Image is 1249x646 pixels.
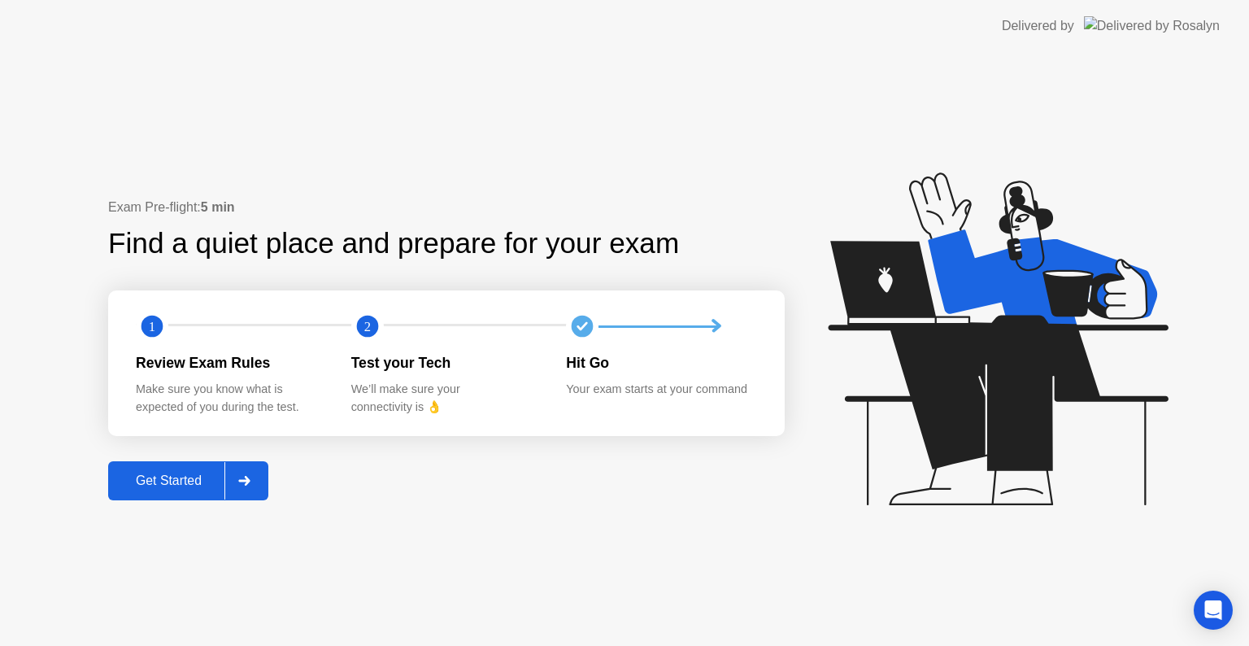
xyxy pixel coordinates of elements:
[1002,16,1074,36] div: Delivered by
[136,352,325,373] div: Review Exam Rules
[201,200,235,214] b: 5 min
[351,381,541,416] div: We’ll make sure your connectivity is 👌
[108,198,785,217] div: Exam Pre-flight:
[566,381,755,399] div: Your exam starts at your command
[149,319,155,334] text: 1
[1084,16,1220,35] img: Delivered by Rosalyn
[136,381,325,416] div: Make sure you know what is expected of you during the test.
[1194,591,1233,630] div: Open Intercom Messenger
[108,222,681,265] div: Find a quiet place and prepare for your exam
[364,319,371,334] text: 2
[108,461,268,500] button: Get Started
[351,352,541,373] div: Test your Tech
[113,474,224,488] div: Get Started
[566,352,755,373] div: Hit Go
